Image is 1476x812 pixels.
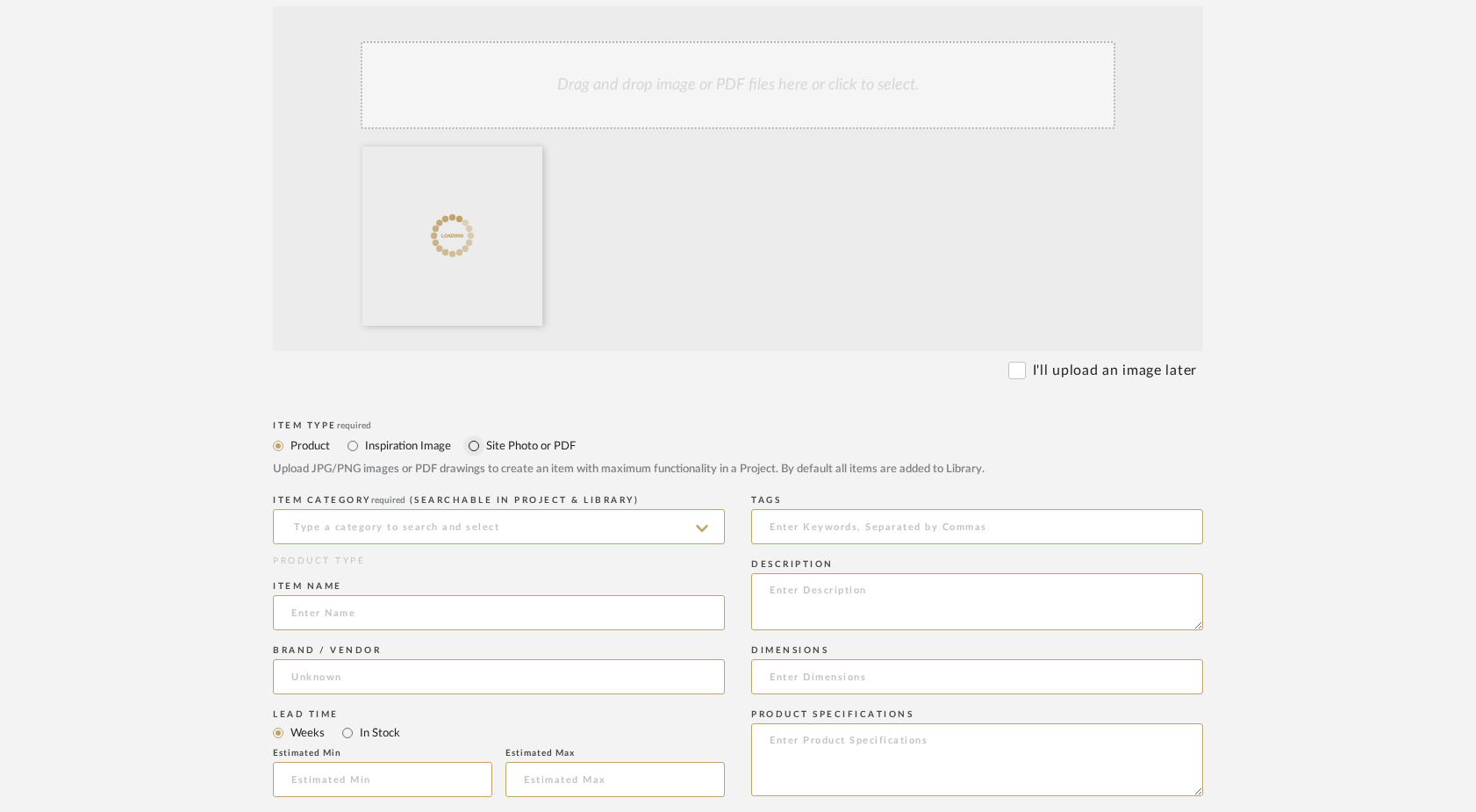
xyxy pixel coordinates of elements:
span: required [371,496,405,505]
input: Enter Keywords, Separated by Commas [751,509,1203,544]
label: I'll upload an image later [1033,360,1197,381]
div: Estimated Max [505,748,725,758]
div: Product Specifications [751,709,1203,720]
input: Estimated Min [273,762,492,797]
div: Lead Time [273,709,725,720]
label: Product [289,436,330,456]
label: Weeks [289,723,325,743]
div: Item Type [273,420,1203,431]
label: In Stock [358,723,400,743]
div: Item name [273,581,725,592]
span: required [337,421,371,430]
span: (Searchable in Project & Library) [410,496,640,505]
div: ITEM CATEGORY [273,495,725,506]
div: Brand / Vendor [273,645,725,656]
div: PRODUCT TYPE [273,555,725,568]
div: Upload JPG/PNG images or PDF drawings to create an item with maximum functionality in a Project. ... [273,461,1203,478]
label: Inspiration Image [363,436,451,456]
input: Enter Dimensions [751,659,1203,694]
div: Description [751,559,1203,570]
div: Dimensions [751,645,1203,656]
input: Unknown [273,659,725,694]
mat-radio-group: Select item type [273,722,725,744]
input: Type a category to search and select [273,509,725,544]
div: Estimated Min [273,748,492,758]
label: Site Photo or PDF [484,436,576,456]
input: Estimated Max [505,762,725,797]
input: Enter Name [273,595,725,630]
div: Tags [751,495,1203,506]
mat-radio-group: Select item type [273,435,1203,456]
